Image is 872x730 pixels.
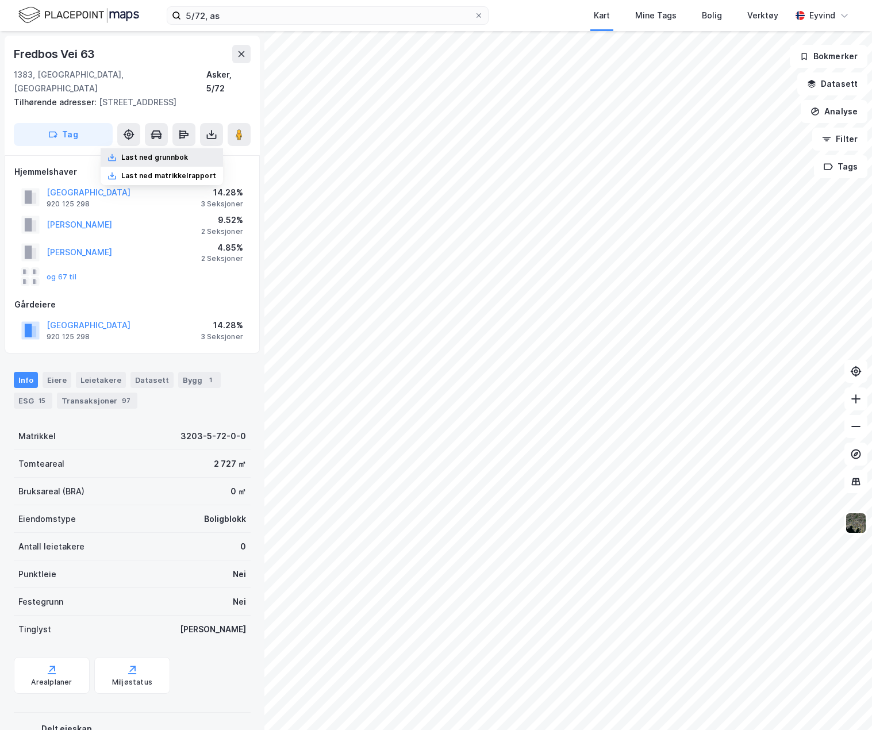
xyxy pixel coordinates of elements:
div: Festegrunn [18,595,63,609]
div: Bygg [178,372,221,388]
div: ESG [14,393,52,409]
div: 4.85% [201,241,243,255]
img: logo.f888ab2527a4732fd821a326f86c7f29.svg [18,5,139,25]
div: Mine Tags [635,9,677,22]
button: Analyse [801,100,867,123]
div: 3 Seksjoner [201,199,243,209]
div: Hjemmelshaver [14,165,250,179]
div: 2 Seksjoner [201,254,243,263]
div: Eyvind [809,9,835,22]
div: [PERSON_NAME] [180,623,246,636]
div: 14.28% [201,318,243,332]
span: Tilhørende adresser: [14,97,99,107]
div: Tinglyst [18,623,51,636]
div: 15 [36,395,48,406]
div: Kontrollprogram for chat [815,675,872,730]
div: Antall leietakere [18,540,84,554]
div: Fredbos Vei 63 [14,45,97,63]
div: Info [14,372,38,388]
div: 920 125 298 [47,199,90,209]
div: 2 Seksjoner [201,227,243,236]
div: Boligblokk [204,512,246,526]
div: Eiendomstype [18,512,76,526]
div: 1 [205,374,216,386]
div: 3203-5-72-0-0 [180,429,246,443]
div: Last ned grunnbok [121,153,188,162]
div: 9.52% [201,213,243,227]
div: Datasett [130,372,174,388]
button: Bokmerker [790,45,867,68]
div: 920 125 298 [47,332,90,341]
div: Kart [594,9,610,22]
div: Punktleie [18,567,56,581]
div: Eiere [43,372,71,388]
iframe: Chat Widget [815,675,872,730]
div: Asker, 5/72 [206,68,251,95]
button: Tags [814,155,867,178]
div: 0 [240,540,246,554]
div: 14.28% [201,186,243,199]
div: Arealplaner [31,678,72,687]
div: Bruksareal (BRA) [18,485,84,498]
div: Bolig [702,9,722,22]
div: [STREET_ADDRESS] [14,95,241,109]
div: 3 Seksjoner [201,332,243,341]
div: Nei [233,567,246,581]
div: Tomteareal [18,457,64,471]
button: Tag [14,123,113,146]
div: Nei [233,595,246,609]
img: 9k= [845,512,867,534]
div: Leietakere [76,372,126,388]
div: Miljøstatus [112,678,152,687]
button: Datasett [797,72,867,95]
div: 1383, [GEOGRAPHIC_DATA], [GEOGRAPHIC_DATA] [14,68,206,95]
div: 97 [120,395,133,406]
div: 2 727 ㎡ [214,457,246,471]
div: Transaksjoner [57,393,137,409]
button: Filter [812,128,867,151]
input: Søk på adresse, matrikkel, gårdeiere, leietakere eller personer [181,7,474,24]
div: Matrikkel [18,429,56,443]
div: 0 ㎡ [231,485,246,498]
div: Verktøy [747,9,778,22]
div: Last ned matrikkelrapport [121,171,216,180]
div: Gårdeiere [14,298,250,312]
